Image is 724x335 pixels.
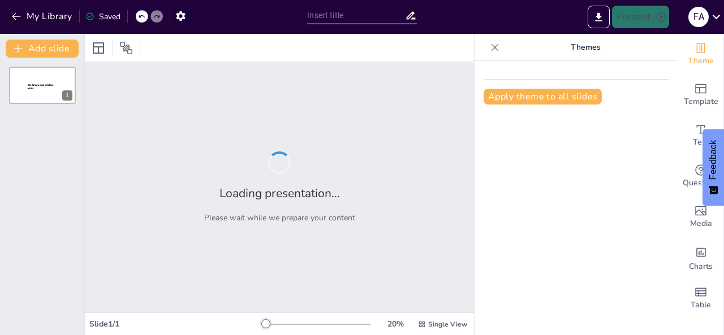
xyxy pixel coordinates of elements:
div: Change the overall theme [678,34,723,75]
button: F A [688,6,709,28]
div: Add text boxes [678,115,723,156]
span: Text [693,136,709,149]
span: Single View [428,320,467,329]
div: F A [688,7,709,27]
div: Saved [85,11,120,22]
div: Get real-time input from your audience [678,156,723,197]
div: Layout [89,39,107,57]
div: 1 [9,67,76,104]
div: Add a table [678,278,723,319]
div: Add charts and graphs [678,237,723,278]
span: Position [119,41,133,55]
div: Add ready made slides [678,75,723,115]
button: Present [612,6,669,28]
p: Themes [504,34,667,61]
div: Slide 1 / 1 [89,319,262,329]
div: 20 % [382,319,409,329]
span: Charts [689,260,713,273]
p: Please wait while we prepare your content [204,212,355,223]
span: Table [691,299,711,311]
span: Feedback [708,140,718,180]
span: Questions [683,177,719,189]
button: Apply theme to all slides [484,89,602,105]
div: 1 [62,90,72,101]
h2: Loading presentation... [219,185,340,201]
div: Add images, graphics, shapes or video [678,197,723,237]
span: Theme [688,55,714,67]
span: Media [690,217,712,230]
button: Feedback - Show survey [703,129,724,206]
span: Sendsteps presentation editor [28,84,54,90]
button: My Library [8,7,77,25]
span: Template [684,95,718,108]
button: Add slide [6,40,79,58]
input: Insert title [307,7,404,24]
button: Export to PowerPoint [588,6,610,28]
